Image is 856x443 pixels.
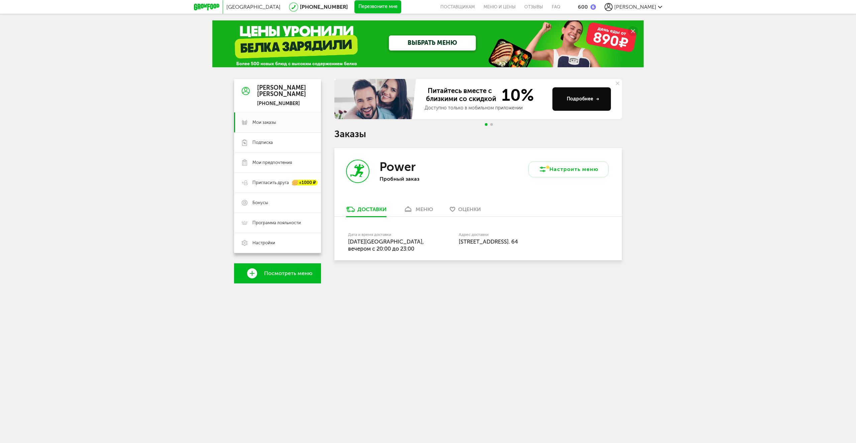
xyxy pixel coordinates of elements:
[552,87,611,111] button: Подробнее
[226,4,281,10] span: [GEOGRAPHIC_DATA]
[446,206,484,216] a: Оценки
[252,200,268,206] span: Бонусы
[343,206,390,216] a: Доставки
[252,220,301,226] span: Программа лояльности
[234,112,321,132] a: Мои заказы
[459,233,583,237] label: Адрес доставки
[425,105,547,111] div: Доступно только в мобильном приложении
[354,0,401,14] button: Перезвоните мне
[459,238,518,245] span: [STREET_ADDRESS]. 64
[252,180,289,186] span: Пригласить друга
[264,270,312,276] span: Посмотреть меню
[234,173,321,193] a: Пригласить друга +1000 ₽
[334,79,418,119] img: family-banner.579af9d.jpg
[357,206,387,212] div: Доставки
[234,193,321,213] a: Бонусы
[416,206,433,212] div: меню
[252,140,273,146] span: Подписка
[389,35,476,51] a: ВЫБРАТЬ МЕНЮ
[257,101,306,107] div: [PHONE_NUMBER]
[300,4,348,10] a: [PHONE_NUMBER]
[528,161,609,177] button: Настроить меню
[400,206,436,216] a: меню
[485,123,488,126] span: Go to slide 1
[425,87,498,103] span: Питайтесь вместе с близкими со скидкой
[252,240,275,246] span: Настройки
[578,4,588,10] div: 600
[591,4,596,10] img: bonus_b.cdccf46.png
[234,263,321,283] a: Посмотреть меню
[567,96,599,102] div: Подробнее
[234,233,321,253] a: Настройки
[490,123,493,126] span: Go to slide 2
[234,132,321,153] a: Подписка
[380,176,466,182] p: Пробный заказ
[234,213,321,233] a: Программа лояльности
[348,233,425,237] label: Дата и время доставки
[334,130,622,139] h1: Заказы
[380,160,416,174] h3: Power
[234,153,321,173] a: Мои предпочтения
[498,87,534,103] span: 10%
[614,4,656,10] span: [PERSON_NAME]
[458,206,481,212] span: Оценки
[348,238,424,252] span: [DATE][GEOGRAPHIC_DATA], вечером c 20:00 до 23:00
[292,180,318,186] div: +1000 ₽
[252,160,292,166] span: Мои предпочтения
[252,119,276,125] span: Мои заказы
[257,85,306,98] div: [PERSON_NAME] [PERSON_NAME]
